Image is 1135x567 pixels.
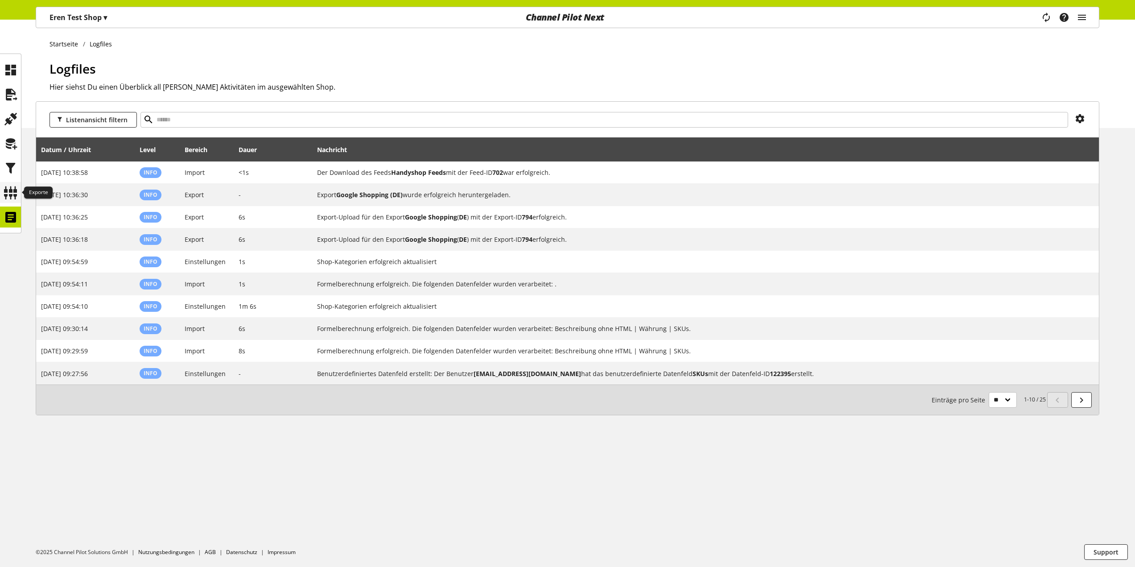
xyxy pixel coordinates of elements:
[41,280,88,288] span: [DATE] 09:54:11
[459,235,467,244] b: DE
[66,115,128,124] span: Listenansicht filtern
[693,369,708,378] b: SKUs
[144,347,157,355] span: Info
[239,347,245,355] span: 8s
[103,12,107,22] span: ▾
[50,112,137,128] button: Listenansicht filtern
[317,168,1078,177] h2: Der Download des Feeds Handyshop Feeds mit der Feed-ID 702 war erfolgreich.
[932,395,989,405] span: Einträge pro Seite
[144,325,157,332] span: Info
[50,12,107,23] p: Eren Test Shop
[239,145,266,154] div: Dauer
[391,168,446,177] b: Handyshop Feeds
[239,302,256,310] span: 1m 6s
[41,168,88,177] span: [DATE] 10:38:58
[144,302,157,310] span: Info
[144,169,157,176] span: Info
[50,82,1099,92] h2: Hier siehst Du einen Überblick all [PERSON_NAME] Aktivitäten im ausgewählten Shop.
[390,190,403,199] b: (DE)
[317,346,1078,356] h2: Formelberechnung erfolgreich. Die folgenden Datenfelder wurden verarbeitet: Beschreibung ohne HTM...
[268,548,296,556] a: Impressum
[41,347,88,355] span: [DATE] 09:29:59
[405,235,457,244] b: Google Shopping
[41,213,88,221] span: [DATE] 10:36:25
[185,145,216,154] div: Bereich
[317,212,1078,222] h2: Export-Upload für den Export Google Shopping (DE) mit der Export-ID 794 erfolgreich.
[405,213,457,221] b: Google Shopping
[50,39,83,49] a: Startseite
[317,369,1078,378] h2: Benutzerdefiniertes Datenfeld erstellt: Der Benutzer eren.bozkurt@channelpilot.com hat das benutz...
[317,279,1078,289] h2: Formelberechnung erfolgreich. Die folgenden Datenfelder wurden verarbeitet: .
[185,213,204,221] span: Export
[185,324,205,333] span: Import
[1094,547,1118,557] span: Support
[36,7,1099,28] nav: main navigation
[474,369,581,378] b: [EMAIL_ADDRESS][DOMAIN_NAME]
[239,213,245,221] span: 6s
[239,324,245,333] span: 6s
[317,324,1078,333] h2: Formelberechnung erfolgreich. Die folgenden Datenfelder wurden verarbeitet: Beschreibung ohne HTM...
[24,186,53,199] div: Exporte
[185,190,204,199] span: Export
[317,257,1078,266] h2: Shop-Kategorien erfolgreich aktualisiert
[336,190,388,199] b: Google Shopping
[205,548,216,556] a: AGB
[36,548,138,556] li: ©2025 Channel Pilot Solutions GmbH
[239,235,245,244] span: 6s
[185,347,205,355] span: Import
[144,213,157,221] span: Info
[41,302,88,310] span: [DATE] 09:54:10
[239,168,249,177] span: <1s
[185,257,226,266] span: Einstellungen
[317,190,1078,199] h2: Export Google Shopping (DE) wurde erfolgreich heruntergeladen.
[459,213,467,221] b: DE
[185,302,226,310] span: Einstellungen
[41,257,88,266] span: [DATE] 09:54:59
[317,235,1078,244] h2: Export-Upload für den Export Google Shopping (DE) mit der Export-ID 794 erfolgreich.
[522,213,532,221] b: 794
[41,324,88,333] span: [DATE] 09:30:14
[185,369,226,378] span: Einstellungen
[144,258,157,265] span: Info
[932,392,1046,408] small: 1-10 / 25
[41,145,100,154] div: Datum / Uhrzeit
[144,369,157,377] span: Info
[522,235,532,244] b: 794
[492,168,503,177] b: 702
[317,141,1094,158] div: Nachricht
[185,280,205,288] span: Import
[50,60,96,77] span: Logfiles
[185,235,204,244] span: Export
[140,145,165,154] div: Level
[1084,544,1128,560] button: Support
[317,302,1078,311] h2: Shop-Kategorien erfolgreich aktualisiert
[226,548,257,556] a: Datenschutz
[144,236,157,243] span: Info
[41,235,88,244] span: [DATE] 10:36:18
[185,168,205,177] span: Import
[41,190,88,199] span: [DATE] 10:36:30
[239,257,245,266] span: 1s
[41,369,88,378] span: [DATE] 09:27:56
[144,280,157,288] span: Info
[770,369,791,378] b: 122395
[138,548,194,556] a: Nutzungsbedingungen
[144,191,157,199] span: Info
[239,280,245,288] span: 1s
